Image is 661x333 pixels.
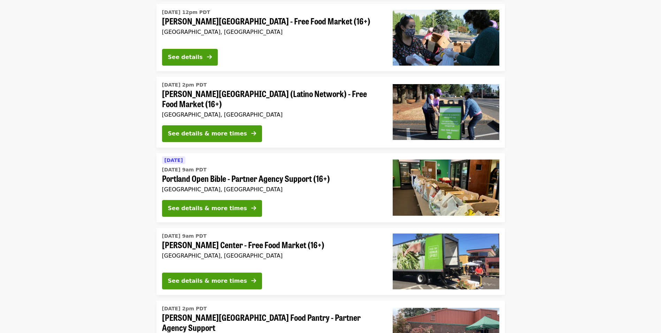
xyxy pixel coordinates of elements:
[162,305,207,312] time: [DATE] 2pm PDT
[393,234,499,289] img: Ortiz Center - Free Food Market (16+) organized by Oregon Food Bank
[162,312,382,333] span: [PERSON_NAME][GEOGRAPHIC_DATA] Food Pantry - Partner Agency Support
[162,9,210,16] time: [DATE] 12pm PDT
[162,89,382,109] span: [PERSON_NAME][GEOGRAPHIC_DATA] (Latino Network) - Free Food Market (16+)
[168,53,203,61] div: See details
[168,277,247,285] div: See details & more times
[162,166,207,173] time: [DATE] 9am PDT
[251,130,256,137] i: arrow-right icon
[162,173,382,184] span: Portland Open Bible - Partner Agency Support (16+)
[251,277,256,284] i: arrow-right icon
[156,228,505,295] a: See details for "Ortiz Center - Free Food Market (16+)"
[162,29,382,35] div: [GEOGRAPHIC_DATA], [GEOGRAPHIC_DATA]
[164,157,183,163] span: [DATE]
[168,204,247,213] div: See details & more times
[156,153,505,222] a: See details for "Portland Open Bible - Partner Agency Support (16+)"
[251,205,256,212] i: arrow-right icon
[162,16,382,26] span: [PERSON_NAME][GEOGRAPHIC_DATA] - Free Food Market (16+)
[207,54,212,60] i: arrow-right icon
[162,252,382,259] div: [GEOGRAPHIC_DATA], [GEOGRAPHIC_DATA]
[162,200,262,217] button: See details & more times
[393,160,499,215] img: Portland Open Bible - Partner Agency Support (16+) organized by Oregon Food Bank
[162,186,382,193] div: [GEOGRAPHIC_DATA], [GEOGRAPHIC_DATA]
[162,232,207,240] time: [DATE] 9am PDT
[393,10,499,66] img: Sitton Elementary - Free Food Market (16+) organized by Oregon Food Bank
[162,125,262,142] button: See details & more times
[162,81,207,89] time: [DATE] 2pm PDT
[162,49,218,66] button: See details
[162,111,382,118] div: [GEOGRAPHIC_DATA], [GEOGRAPHIC_DATA]
[156,4,505,71] a: See details for "Sitton Elementary - Free Food Market (16+)"
[393,84,499,140] img: Rigler Elementary School (Latino Network) - Free Food Market (16+) organized by Oregon Food Bank
[162,273,262,289] button: See details & more times
[168,129,247,138] div: See details & more times
[156,77,505,148] a: See details for "Rigler Elementary School (Latino Network) - Free Food Market (16+)"
[162,240,382,250] span: [PERSON_NAME] Center - Free Food Market (16+)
